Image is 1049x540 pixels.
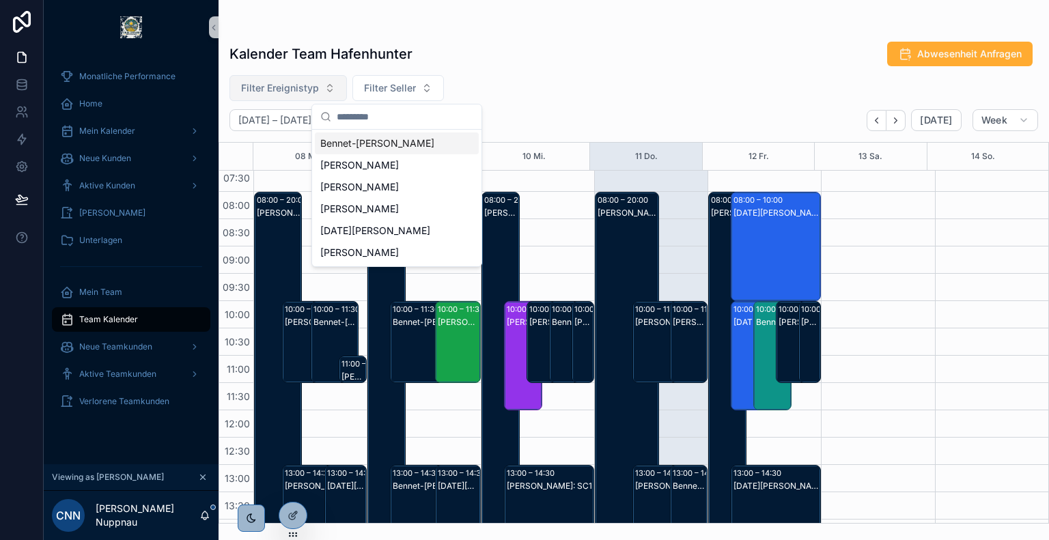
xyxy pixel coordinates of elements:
[673,317,706,328] div: [PERSON_NAME]: SC1
[219,254,253,266] span: 09:00
[438,302,488,316] div: 10:00 – 11:30
[529,317,563,328] div: [PERSON_NAME]: SC1
[229,75,347,101] button: Select Button
[341,357,390,371] div: 11:00 – 11:30
[223,363,253,375] span: 11:00
[52,119,210,143] a: Mein Kalender
[635,302,685,316] div: 10:00 – 11:30
[320,137,434,150] span: Bennet-[PERSON_NAME]
[221,336,253,347] span: 10:30
[635,143,658,170] button: 11 Do.
[320,224,430,238] span: [DATE][PERSON_NAME]
[391,302,466,382] div: 10:00 – 11:30Bennet-[PERSON_NAME]: SC1
[598,193,652,207] div: 08:00 – 20:00
[220,172,253,184] span: 07:30
[313,317,357,328] div: Bennet-[PERSON_NAME]: SC1
[981,114,1007,126] span: Week
[295,143,323,170] div: 08 Mo.
[79,341,152,352] span: Neue Teamkunden
[52,173,210,198] a: Aktive Kunden
[285,466,336,480] div: 13:00 – 14:30
[52,91,210,116] a: Home
[436,302,479,382] div: 10:00 – 11:30[PERSON_NAME]: SC1 Follow Up
[52,389,210,414] a: Verlorene Teamkunden
[754,302,791,410] div: 10:00 – 12:00Bennet-[PERSON_NAME]: SC2
[731,302,768,410] div: 10:00 – 12:00[DATE][PERSON_NAME]: SC2
[364,81,416,95] span: Filter Seller
[56,507,81,524] span: CNN
[527,302,564,382] div: 10:00 – 11:30[PERSON_NAME]: SC1
[733,481,820,492] div: [DATE][PERSON_NAME]: SC1
[507,481,593,492] div: [PERSON_NAME]: SC1
[393,302,443,316] div: 10:00 – 11:30
[219,227,253,238] span: 08:30
[79,98,102,109] span: Home
[801,317,820,328] div: [PERSON_NAME]: SC1
[484,208,518,218] div: [PERSON_NAME]: Training - Full day
[749,143,769,170] button: 12 Fr.
[52,201,210,225] a: [PERSON_NAME]
[219,199,253,211] span: 08:00
[917,47,1022,61] span: Abwesenheit Anfragen
[550,302,587,382] div: 10:00 – 11:30Bennet-[PERSON_NAME]: SC1
[779,317,813,328] div: [PERSON_NAME]: SC1
[52,146,210,171] a: Neue Kunden
[393,466,444,480] div: 13:00 – 14:30
[971,143,995,170] button: 14 So.
[44,55,219,431] div: scrollable content
[221,500,253,511] span: 13:30
[320,202,399,216] span: [PERSON_NAME]
[221,472,253,484] span: 13:00
[973,109,1038,131] button: Week
[221,309,253,320] span: 10:00
[438,466,489,480] div: 13:00 – 14:30
[79,235,122,246] span: Unterlagen
[507,317,541,328] div: [PERSON_NAME]: SC2
[801,302,851,316] div: 10:00 – 11:30
[285,481,352,492] div: [PERSON_NAME]: SC1
[320,180,399,194] span: [PERSON_NAME]
[352,75,444,101] button: Select Button
[911,109,961,131] button: [DATE]
[733,193,786,207] div: 08:00 – 10:00
[257,208,300,218] div: [PERSON_NAME]: Training - Full day
[79,287,122,298] span: Mein Team
[438,481,479,492] div: [DATE][PERSON_NAME]: SC1
[52,335,210,359] a: Neue Teamkunden
[438,317,479,328] div: [PERSON_NAME]: SC1 Follow Up
[505,302,542,410] div: 10:00 – 12:00[PERSON_NAME]: SC2
[756,302,807,316] div: 10:00 – 12:00
[52,64,210,89] a: Monatliche Performance
[507,302,558,316] div: 10:00 – 12:00
[635,466,686,480] div: 13:00 – 14:30
[341,371,365,382] div: [PERSON_NAME]: SC1 Follow Up
[522,143,546,170] div: 10 Mi.
[393,481,465,492] div: Bennet-[PERSON_NAME]: SC1
[238,113,311,127] h2: [DATE] – [DATE]
[79,208,145,218] span: [PERSON_NAME]
[574,302,624,316] div: 10:00 – 11:30
[711,208,745,218] div: [PERSON_NAME]: Training - Full day
[574,317,593,328] div: [PERSON_NAME]: SC1
[79,369,156,380] span: Aktive Teamkunden
[120,16,142,38] img: App logo
[327,481,365,492] div: [DATE][PERSON_NAME]: SC1
[79,153,131,164] span: Neue Kunden
[79,71,176,82] span: Monatliche Performance
[886,110,906,131] button: Next
[283,302,329,382] div: 10:00 – 11:30[PERSON_NAME]: SC1
[52,228,210,253] a: Unterlagen
[598,208,658,218] div: [PERSON_NAME]: Training - Full day
[671,302,707,382] div: 10:00 – 11:30[PERSON_NAME]: SC1
[552,317,586,328] div: Bennet-[PERSON_NAME]: SC1
[313,302,363,316] div: 10:00 – 11:30
[635,317,695,328] div: [PERSON_NAME]: SC1
[572,302,593,382] div: 10:00 – 11:30[PERSON_NAME]: SC1
[327,466,378,480] div: 13:00 – 14:30
[673,481,706,492] div: Bennet-[PERSON_NAME]: SC1
[733,302,785,316] div: 10:00 – 12:00
[312,130,481,266] div: Suggestions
